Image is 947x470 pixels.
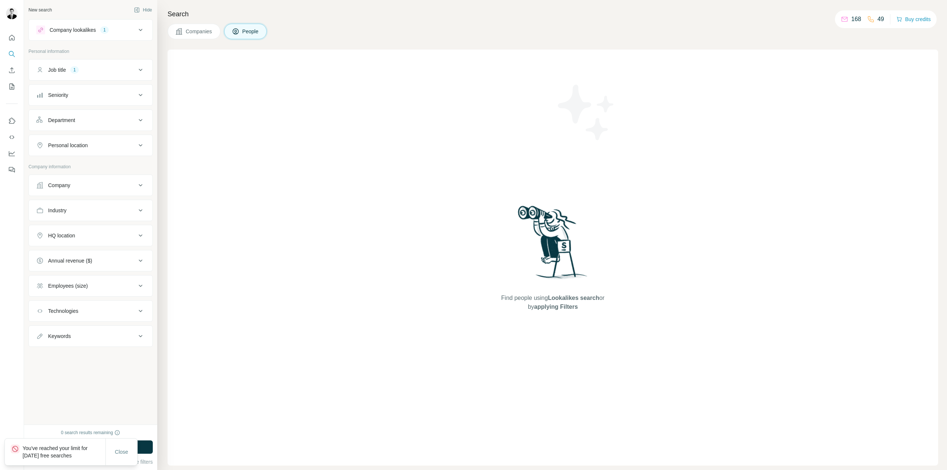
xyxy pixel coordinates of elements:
[6,163,18,176] button: Feedback
[896,14,931,24] button: Buy credits
[48,307,78,315] div: Technologies
[48,91,68,99] div: Seniority
[48,207,67,214] div: Industry
[115,448,128,456] span: Close
[29,227,152,244] button: HQ location
[186,28,213,35] span: Companies
[6,147,18,160] button: Dashboard
[29,61,152,79] button: Job title1
[6,31,18,44] button: Quick start
[6,47,18,61] button: Search
[48,142,88,149] div: Personal location
[129,4,157,16] button: Hide
[851,15,861,24] p: 168
[534,304,578,310] span: applying Filters
[28,7,52,13] div: New search
[48,182,70,189] div: Company
[28,48,153,55] p: Personal information
[70,67,79,73] div: 1
[28,163,153,170] p: Company information
[23,444,105,459] p: You've reached your limit for [DATE] free searches
[100,27,109,33] div: 1
[29,202,152,219] button: Industry
[6,7,18,19] img: Avatar
[515,204,592,286] img: Surfe Illustration - Woman searching with binoculars
[29,86,152,104] button: Seniority
[168,9,938,19] h4: Search
[548,295,599,301] span: Lookalikes search
[48,116,75,124] div: Department
[48,282,88,290] div: Employees (size)
[29,136,152,154] button: Personal location
[6,80,18,93] button: My lists
[6,131,18,144] button: Use Surfe API
[877,15,884,24] p: 49
[29,176,152,194] button: Company
[242,28,259,35] span: People
[61,429,121,436] div: 0 search results remaining
[48,332,71,340] div: Keywords
[29,21,152,39] button: Company lookalikes1
[48,232,75,239] div: HQ location
[6,114,18,128] button: Use Surfe on LinkedIn
[553,79,620,146] img: Surfe Illustration - Stars
[110,445,134,459] button: Close
[6,64,18,77] button: Enrich CSV
[29,277,152,295] button: Employees (size)
[29,111,152,129] button: Department
[29,302,152,320] button: Technologies
[493,294,612,311] span: Find people using or by
[29,252,152,270] button: Annual revenue ($)
[48,66,66,74] div: Job title
[29,327,152,345] button: Keywords
[48,257,92,264] div: Annual revenue ($)
[50,26,96,34] div: Company lookalikes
